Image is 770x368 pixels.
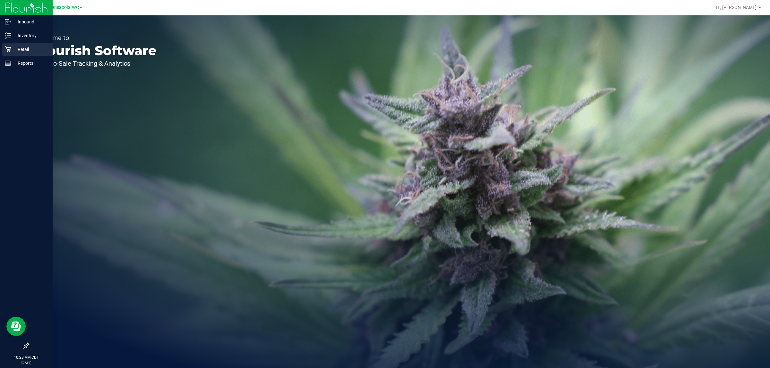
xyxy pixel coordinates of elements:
iframe: Resource center [6,317,26,336]
p: Inventory [11,32,50,39]
inline-svg: Inventory [5,32,11,39]
p: 10:28 AM CDT [3,355,50,360]
p: Retail [11,46,50,53]
span: Pensacola WC [49,5,79,10]
inline-svg: Retail [5,46,11,53]
inline-svg: Inbound [5,19,11,25]
p: [DATE] [3,360,50,365]
p: Inbound [11,18,50,26]
p: Welcome to [35,35,157,41]
p: Flourish Software [35,44,157,57]
p: Seed-to-Sale Tracking & Analytics [35,60,157,67]
inline-svg: Reports [5,60,11,66]
span: Hi, [PERSON_NAME]! [716,5,758,10]
p: Reports [11,59,50,67]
